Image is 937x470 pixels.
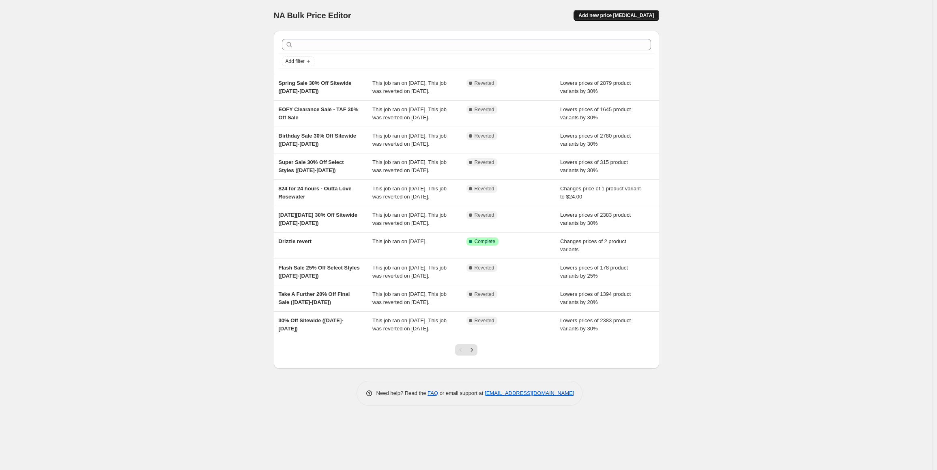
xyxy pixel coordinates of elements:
[372,80,447,94] span: This job ran on [DATE]. This job was reverted on [DATE].
[372,317,447,332] span: This job ran on [DATE]. This job was reverted on [DATE].
[279,212,358,226] span: [DATE][DATE] 30% Off Sitewide ([DATE]-[DATE])
[475,238,495,245] span: Complete
[372,265,447,279] span: This job ran on [DATE]. This job was reverted on [DATE].
[438,390,485,396] span: or email support at
[560,106,631,121] span: Lowers prices of 1645 product variants by 30%
[372,291,447,305] span: This job ran on [DATE]. This job was reverted on [DATE].
[428,390,438,396] a: FAQ
[475,133,494,139] span: Reverted
[279,265,360,279] span: Flash Sale 25% Off Select Styles ([DATE]-[DATE])
[376,390,428,396] span: Need help? Read the
[286,58,305,65] span: Add filter
[560,133,631,147] span: Lowers prices of 2780 product variants by 30%
[279,185,352,200] span: $24 for 24 hours - Outta Love Rosewater
[279,159,344,173] span: Super Sale 30% Off Select Styles ([DATE]-[DATE])
[372,212,447,226] span: This job ran on [DATE]. This job was reverted on [DATE].
[372,185,447,200] span: This job ran on [DATE]. This job was reverted on [DATE].
[560,238,626,252] span: Changes prices of 2 product variants
[372,238,427,244] span: This job ran on [DATE].
[279,317,344,332] span: 30% Off Sitewide ([DATE]-[DATE])
[475,106,494,113] span: Reverted
[274,11,351,20] span: NA Bulk Price Editor
[560,80,631,94] span: Lowers prices of 2879 product variants by 30%
[560,159,628,173] span: Lowers prices of 315 product variants by 30%
[475,80,494,86] span: Reverted
[279,133,356,147] span: Birthday Sale 30% Off Sitewide ([DATE]-[DATE])
[475,212,494,218] span: Reverted
[578,12,654,19] span: Add new price [MEDICAL_DATA]
[279,238,312,244] span: Drizzle revert
[475,159,494,166] span: Reverted
[560,265,628,279] span: Lowers prices of 178 product variants by 25%
[282,56,314,66] button: Add filter
[279,291,350,305] span: Take A Further 20% Off Final Sale ([DATE]-[DATE])
[574,10,659,21] button: Add new price [MEDICAL_DATA]
[560,317,631,332] span: Lowers prices of 2383 product variants by 30%
[485,390,574,396] a: [EMAIL_ADDRESS][DOMAIN_NAME]
[372,106,447,121] span: This job ran on [DATE]. This job was reverted on [DATE].
[372,133,447,147] span: This job ran on [DATE]. This job was reverted on [DATE].
[455,344,477,356] nav: Pagination
[560,185,641,200] span: Changes price of 1 product variant to $24.00
[372,159,447,173] span: This job ran on [DATE]. This job was reverted on [DATE].
[279,106,359,121] span: EOFY Clearance Sale - TAF 30% Off Sale
[475,185,494,192] span: Reverted
[560,212,631,226] span: Lowers prices of 2383 product variants by 30%
[279,80,352,94] span: Spring Sale 30% Off Sitewide ([DATE]-[DATE])
[560,291,631,305] span: Lowers prices of 1394 product variants by 20%
[475,265,494,271] span: Reverted
[466,344,477,356] button: Next
[475,291,494,298] span: Reverted
[475,317,494,324] span: Reverted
